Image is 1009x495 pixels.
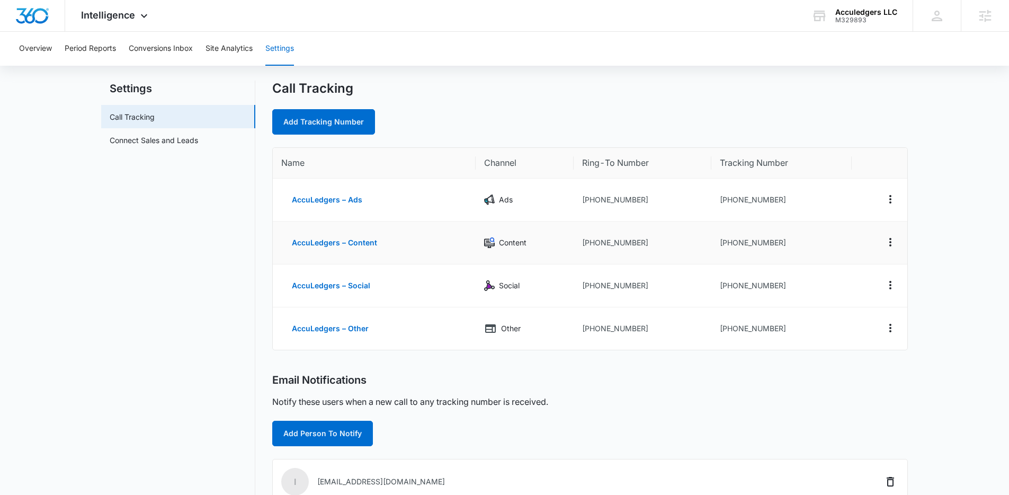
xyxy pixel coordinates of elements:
h2: Settings [101,81,255,96]
th: Tracking Number [711,148,852,179]
button: AccuLedgers – Social [281,273,381,298]
button: Actions [882,191,899,208]
td: [PHONE_NUMBER] [574,222,711,264]
div: account id [835,16,897,24]
img: Ads [484,195,495,205]
button: AccuLedgers – Ads [281,187,373,213]
td: [PHONE_NUMBER] [711,307,852,350]
button: Conversions Inbox [129,32,193,66]
td: [PHONE_NUMBER] [711,222,852,264]
p: Social [499,280,520,291]
th: Channel [476,148,573,179]
img: Content [484,237,495,248]
button: Actions [882,234,899,251]
td: [PHONE_NUMBER] [711,179,852,222]
p: Ads [499,194,513,206]
p: Other [501,323,521,334]
h2: Email Notifications [272,374,367,387]
td: [PHONE_NUMBER] [574,179,711,222]
th: Name [273,148,476,179]
td: [PHONE_NUMBER] [574,264,711,307]
h1: Call Tracking [272,81,353,96]
p: Notify these users when a new call to any tracking number is received. [272,395,548,408]
button: Actions [882,320,899,337]
div: account name [835,8,897,16]
a: Call Tracking [110,111,155,122]
a: Connect Sales and Leads [110,135,198,146]
span: Intelligence [81,10,135,21]
td: [PHONE_NUMBER] [574,307,711,350]
button: Period Reports [65,32,116,66]
button: AccuLedgers – Other [281,316,379,341]
td: [PHONE_NUMBER] [711,264,852,307]
a: Add Tracking Number [272,109,375,135]
p: Content [499,237,526,249]
button: Add Person To Notify [272,421,373,446]
button: AccuLedgers – Content [281,230,388,255]
button: Delete [882,473,899,490]
img: Social [484,280,495,291]
button: Actions [882,277,899,294]
th: Ring-To Number [574,148,711,179]
button: Overview [19,32,52,66]
button: Site Analytics [206,32,253,66]
button: Settings [265,32,294,66]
